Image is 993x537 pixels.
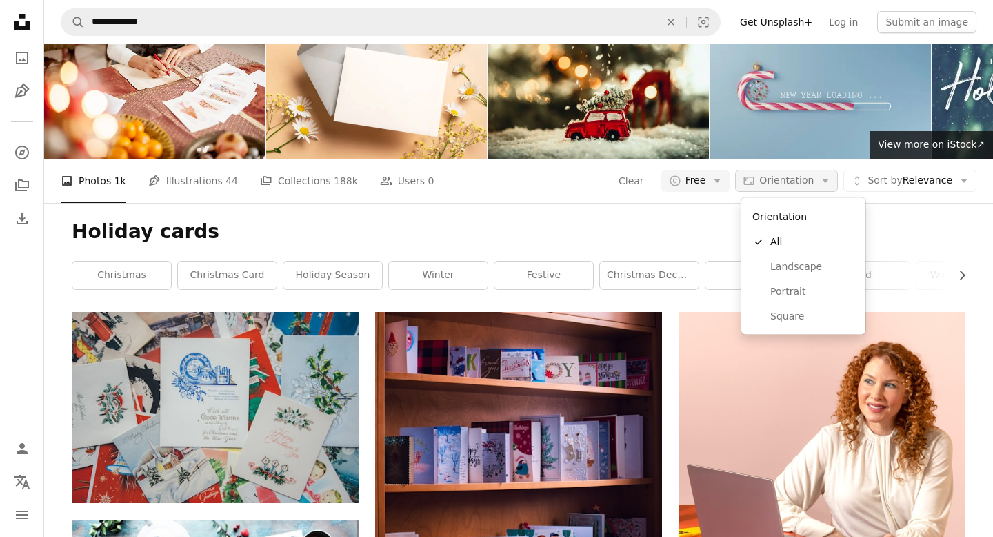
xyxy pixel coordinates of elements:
[735,170,838,192] button: Orientation
[770,260,854,273] span: Landscape
[770,284,854,298] span: Portrait
[770,235,854,249] span: All
[741,198,865,335] div: Orientation
[770,309,854,323] span: Square
[759,175,814,186] span: Orientation
[747,204,860,230] div: Orientation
